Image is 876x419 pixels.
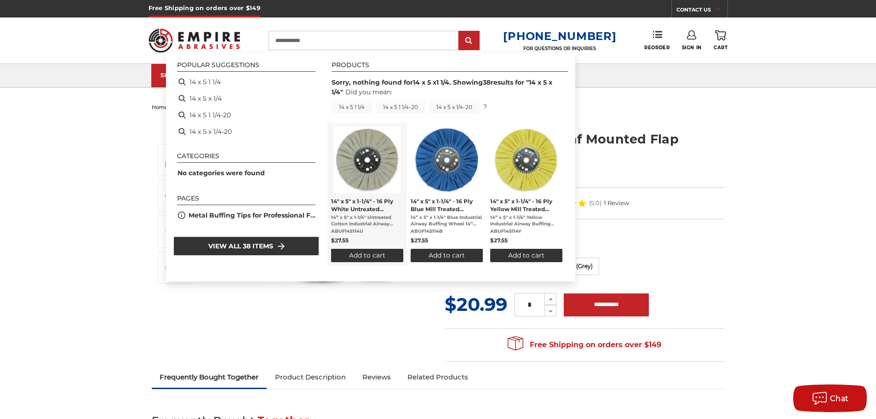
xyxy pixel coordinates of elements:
label: Select Your Grit: [445,244,725,253]
span: (5.0) [589,200,601,206]
span: 14" x 5" x 1-1/4" - 16 Ply White Untreated Industrial Polishing Machine Airway Buff [331,197,403,213]
p: FOR QUESTIONS OR INQUIRIES [503,46,616,52]
span: ABUF145114B [411,228,483,235]
li: Pages [177,195,315,205]
a: 14 x 5 1 1/4-20 [376,101,425,114]
span: Sorry, nothing found for . [332,78,451,86]
a: 14 [490,126,562,262]
div: Instant Search Results [166,53,575,281]
span: Reorder [644,45,670,51]
a: Related Products [399,367,476,387]
a: Metal Buffing Tips for Professional Finishes [189,211,315,220]
h1: 1” x 1” x 1/4” Interleaf Mounted Flap Wheel – 5 Pack [445,130,725,166]
a: [PHONE_NUMBER] [503,29,616,43]
a: Reorder [644,30,670,50]
a: 14 [411,126,483,262]
span: $27.55 [490,237,508,244]
span: 1 Review [604,200,629,206]
div: SHOP CATEGORIES [160,72,234,79]
a: Frequently Bought Together [152,367,267,387]
a: 14 x 5 1 1/4 [332,101,372,114]
span: Free Shipping on orders over $149 [508,336,661,354]
span: 14" x 5" x 1-1/4" - 16 Ply Yellow Mill Treated Industrial Polishing Machine Airway Buff [490,197,562,213]
span: ABUF145114Y [490,228,562,235]
img: 1” x 1” x 1/4” Interleaf Mounted Flap Wheel – 5 Pack [164,220,187,243]
span: Showing results for " " [332,78,552,96]
li: 14 x 5 1 1/4 [173,74,319,90]
a: Product Description [267,367,354,387]
li: 14 x 5 x 1/4 [173,90,319,107]
span: 14” x 5" x 1-1/4" Untreated Cotton Industrial Airway Buffing Wheel 14” White Untreated Cotton Air... [331,214,403,227]
img: 14 inch untreated white airway buffing wheel [334,126,401,193]
img: Empire Abrasives [149,23,240,58]
span: Sign In [682,45,702,51]
img: 1” x 1” x 1/4” Interleaf Mounted Flap Wheel – 5 Pack [164,256,187,279]
span: 14" x 5" x 1-1/4" - 16 Ply Blue Mill Treated Industrial Polishing Machine Airway Buff [411,197,483,213]
img: 1” x 1” x 1/4” Interleaf Mounted Flap Wheel – 5 Pack [164,184,187,207]
li: Popular suggestions [177,62,315,72]
li: 14" x 5" x 1-1/4" - 16 Ply White Untreated Industrial Polishing Machine Airway Buff [327,123,407,266]
span: View all 38 items [208,241,273,251]
button: Add to cart [490,249,562,262]
li: Metal Buffing Tips for Professional Finishes [173,207,319,224]
span: 14” x 5" x 1-1/4" Yellow Industrial Airway Buffing Wheel 14” Yellow Airway Buff with 5” Center Pl... [490,214,562,227]
a: 14 x 5 x 1/4-20 [429,101,480,114]
div: Did you mean: ? [332,88,487,111]
span: Chat [830,394,849,403]
button: Add to cart [331,249,403,262]
li: Categories [177,153,315,163]
li: 14 x 5 1 1/4-20 [173,107,319,123]
span: No categories were found [177,169,265,177]
li: 14" x 5" x 1-1/4" - 16 Ply Blue Mill Treated Industrial Polishing Machine Airway Buff [407,123,487,266]
a: 14 [331,126,403,262]
img: 14 inch yellow mill treated Polishing Machine Airway Buff [493,126,560,193]
a: 14 x 5 x 1/4 [332,78,552,96]
img: 1” x 1” x 1/4” Interleaf Mounted Flap Wheel – 5 Pack [164,149,187,172]
button: Add to cart [411,249,483,262]
span: Cart [714,45,727,51]
li: 14" x 5" x 1-1/4" - 16 Ply Yellow Mill Treated Industrial Polishing Machine Airway Buff [487,123,566,266]
span: $27.55 [331,237,349,244]
a: CONTACT US [676,5,727,17]
span: ABUF145114U [331,228,403,235]
li: Products [332,62,568,72]
img: 14 inch blue industrial polishing machine buff [413,126,480,193]
a: Reviews [354,367,399,387]
a: home [152,104,168,110]
b: 38 [483,78,491,86]
li: View all 38 items [173,236,319,256]
span: 14” x 5" x 1-1/4" Blue Industrial Airway Buffing Wheel 14” Blue Airway Buff with 5” Center Plate ... [411,214,483,227]
a: Cart [714,30,727,51]
span: $20.99 [445,293,507,316]
button: Chat [793,385,867,412]
span: $27.55 [411,237,428,244]
li: 14 x 5 x 1/4-20 [173,123,319,140]
b: 14 x 5 x1 1/4 [413,78,449,86]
